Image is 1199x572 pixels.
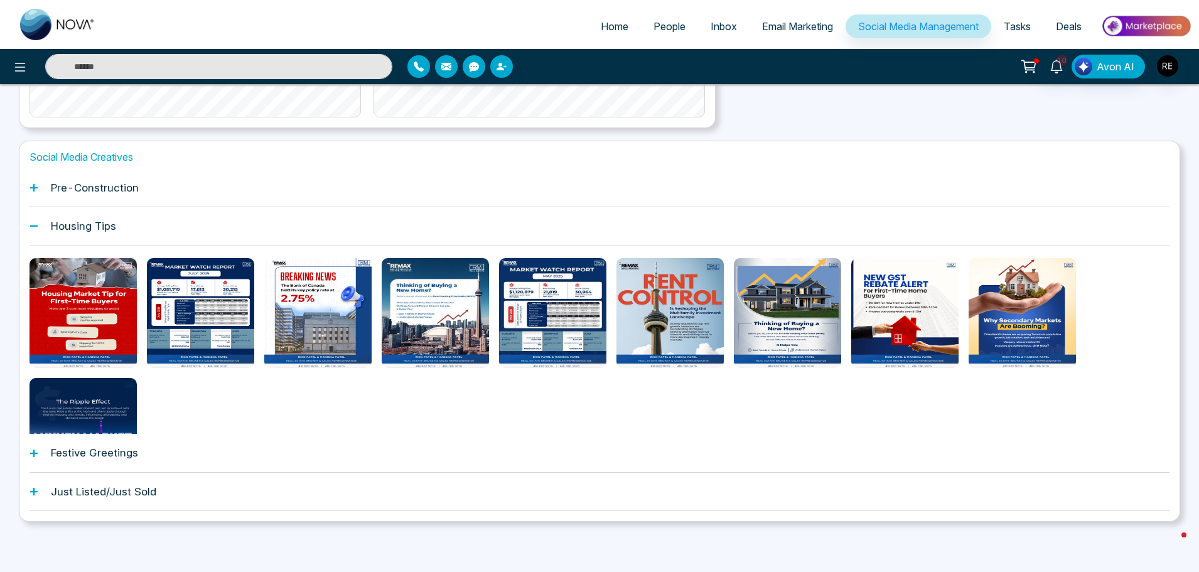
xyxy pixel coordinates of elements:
span: 10 [1057,55,1068,66]
h1: Festive Greetings [51,446,138,459]
a: People [641,14,698,38]
img: User Avatar [1157,55,1178,77]
span: Avon AI [1097,59,1134,74]
img: Market-place.gif [1100,12,1191,40]
button: Avon AI [1072,55,1145,78]
iframe: Intercom live chat [1156,529,1186,559]
button: Preview template [775,301,799,325]
button: Preview template [540,301,564,325]
span: Deals [1056,20,1082,33]
button: Preview template [71,301,95,325]
button: Preview template [893,301,917,325]
span: Social Media Management [858,20,979,33]
a: 10 [1041,55,1072,77]
a: Social Media Management [846,14,991,38]
img: Nova CRM Logo [20,9,95,40]
span: Inbox [711,20,737,33]
button: Preview template [188,301,212,325]
span: Home [601,20,628,33]
h1: Pre-Construction [51,181,139,194]
a: Deals [1043,14,1094,38]
h1: Social Media Creatives [30,151,1169,163]
a: Inbox [698,14,750,38]
a: Email Marketing [750,14,846,38]
button: Preview template [423,301,447,325]
a: Tasks [991,14,1043,38]
button: Preview template [71,421,95,445]
h1: Just Listed/Just Sold [51,485,156,498]
button: Preview template [658,301,682,325]
span: Email Marketing [762,20,833,33]
span: People [653,20,686,33]
a: Home [588,14,641,38]
button: Preview template [306,301,330,325]
button: Preview template [1010,301,1034,325]
h1: Housing Tips [51,220,116,232]
img: Lead Flow [1075,58,1092,75]
span: Tasks [1004,20,1031,33]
